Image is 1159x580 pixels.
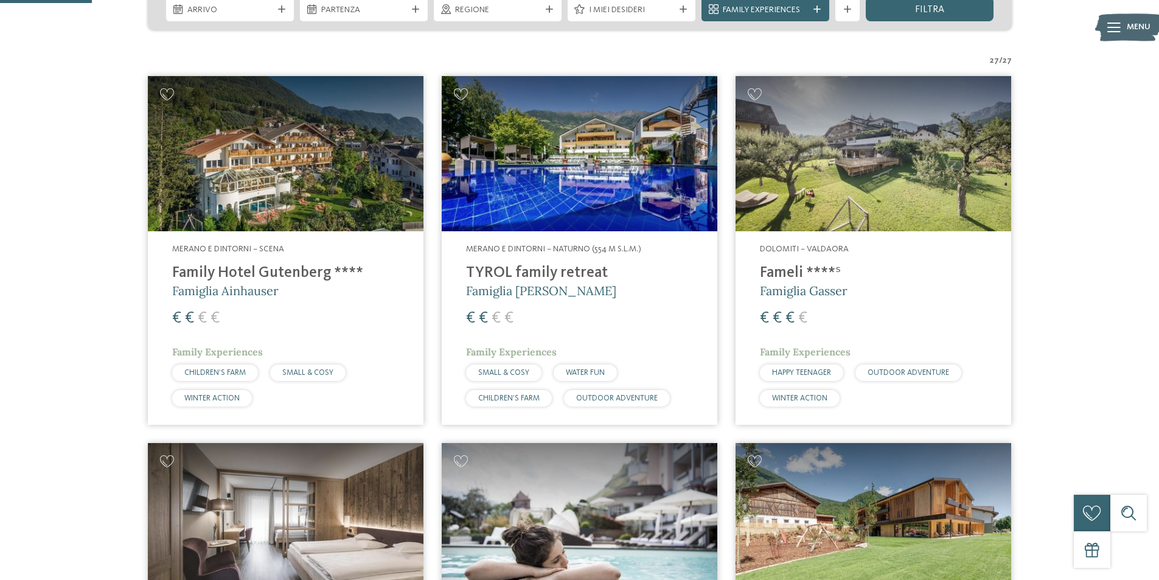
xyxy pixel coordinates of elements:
[760,245,849,253] span: Dolomiti – Valdaora
[990,55,999,67] span: 27
[772,369,831,377] span: HAPPY TEENAGER
[455,4,540,16] span: Regione
[589,4,674,16] span: I miei desideri
[478,394,540,402] span: CHILDREN’S FARM
[760,283,847,298] span: Famiglia Gasser
[785,310,795,326] span: €
[172,245,284,253] span: Merano e dintorni – Scena
[736,76,1011,425] a: Cercate un hotel per famiglie? Qui troverete solo i migliori! Dolomiti – Valdaora Fameli ****ˢ Fa...
[442,76,717,231] img: Familien Wellness Residence Tyrol ****
[479,310,488,326] span: €
[760,346,851,358] span: Family Experiences
[466,346,557,358] span: Family Experiences
[798,310,807,326] span: €
[172,264,399,282] h4: Family Hotel Gutenberg ****
[184,369,246,377] span: CHILDREN’S FARM
[442,76,717,425] a: Cercate un hotel per famiglie? Qui troverete solo i migliori! Merano e dintorni – Naturno (554 m ...
[282,369,333,377] span: SMALL & COSY
[466,283,616,298] span: Famiglia [PERSON_NAME]
[187,4,273,16] span: Arrivo
[466,264,693,282] h4: TYROL family retreat
[915,5,944,15] span: filtra
[172,346,263,358] span: Family Experiences
[148,76,423,231] img: Family Hotel Gutenberg ****
[172,283,279,298] span: Famiglia Ainhauser
[172,310,181,326] span: €
[211,310,220,326] span: €
[185,310,194,326] span: €
[184,394,240,402] span: WINTER ACTION
[772,394,827,402] span: WINTER ACTION
[466,310,475,326] span: €
[736,76,1011,231] img: Cercate un hotel per famiglie? Qui troverete solo i migliori!
[773,310,782,326] span: €
[868,369,949,377] span: OUTDOOR ADVENTURE
[1003,55,1012,67] span: 27
[576,394,658,402] span: OUTDOOR ADVENTURE
[466,245,641,253] span: Merano e dintorni – Naturno (554 m s.l.m.)
[504,310,513,326] span: €
[321,4,406,16] span: Partenza
[566,369,605,377] span: WATER FUN
[148,76,423,425] a: Cercate un hotel per famiglie? Qui troverete solo i migliori! Merano e dintorni – Scena Family Ho...
[999,55,1003,67] span: /
[492,310,501,326] span: €
[723,4,808,16] span: Family Experiences
[478,369,529,377] span: SMALL & COSY
[198,310,207,326] span: €
[760,310,769,326] span: €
